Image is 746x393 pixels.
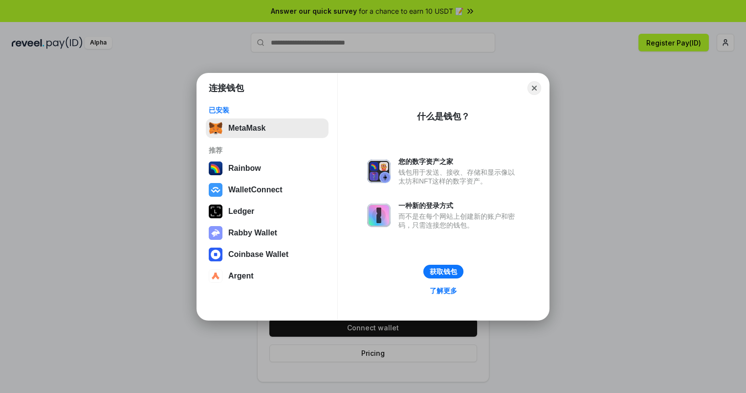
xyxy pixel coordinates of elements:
button: 获取钱包 [423,265,463,278]
div: 钱包用于发送、接收、存储和显示像以太坊和NFT这样的数字资产。 [398,168,520,185]
div: 推荐 [209,146,326,155]
a: 了解更多 [424,284,463,297]
div: MetaMask [228,124,265,133]
div: 而不是在每个网站上创建新的账户和密码，只需连接您的钱包。 [398,212,520,230]
img: svg+xml,%3Csvg%20xmlns%3D%22http%3A%2F%2Fwww.w3.org%2F2000%2Fsvg%22%20fill%3D%22none%22%20viewBox... [367,204,391,227]
img: svg+xml,%3Csvg%20width%3D%2228%22%20height%3D%2228%22%20viewBox%3D%220%200%2028%2028%22%20fill%3D... [209,183,222,197]
div: 您的数字资产之家 [398,157,520,166]
div: Ledger [228,207,254,216]
img: svg+xml,%3Csvg%20xmlns%3D%22http%3A%2F%2Fwww.w3.org%2F2000%2Fsvg%22%20width%3D%2228%22%20height%3... [209,205,222,218]
img: svg+xml,%3Csvg%20xmlns%3D%22http%3A%2F%2Fwww.w3.org%2F2000%2Fsvg%22%20fill%3D%22none%22%20viewBox... [209,226,222,240]
div: 一种新的登录方式 [398,201,520,210]
img: svg+xml,%3Csvg%20width%3D%22120%22%20height%3D%22120%22%20viewBox%3D%220%200%20120%20120%22%20fil... [209,162,222,175]
h1: 连接钱包 [209,82,244,94]
div: Rainbow [228,164,261,173]
button: Rainbow [206,159,329,178]
div: Rabby Wallet [228,229,277,237]
button: WalletConnect [206,180,329,200]
button: Coinbase Wallet [206,245,329,264]
div: 已安装 [209,106,326,115]
button: MetaMask [206,118,329,138]
img: svg+xml,%3Csvg%20fill%3D%22none%22%20height%3D%2233%22%20viewBox%3D%220%200%2035%2033%22%20width%... [209,121,222,135]
button: Argent [206,266,329,286]
button: Ledger [206,202,329,221]
div: Argent [228,272,254,280]
img: svg+xml,%3Csvg%20width%3D%2228%22%20height%3D%2228%22%20viewBox%3D%220%200%2028%2028%22%20fill%3D... [209,248,222,261]
div: 什么是钱包？ [417,111,470,122]
div: 获取钱包 [430,267,457,276]
img: svg+xml,%3Csvg%20width%3D%2228%22%20height%3D%2228%22%20viewBox%3D%220%200%2028%2028%22%20fill%3D... [209,269,222,283]
button: Rabby Wallet [206,223,329,243]
img: svg+xml,%3Csvg%20xmlns%3D%22http%3A%2F%2Fwww.w3.org%2F2000%2Fsvg%22%20fill%3D%22none%22%20viewBox... [367,160,391,183]
div: Coinbase Wallet [228,250,288,259]
div: WalletConnect [228,185,283,194]
button: Close [527,81,541,95]
div: 了解更多 [430,286,457,295]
